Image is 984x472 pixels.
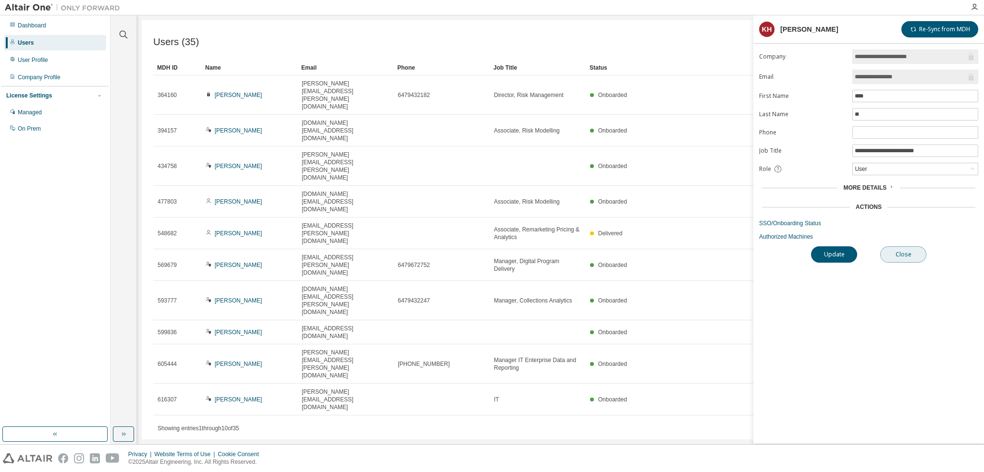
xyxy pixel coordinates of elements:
[205,60,294,75] div: Name
[158,261,177,269] span: 569679
[158,127,177,134] span: 394157
[493,60,582,75] div: Job Title
[397,60,486,75] div: Phone
[398,297,430,304] span: 6479432247
[759,73,847,81] label: Email
[598,262,627,268] span: Onboarded
[74,453,84,463] img: instagram.svg
[218,450,264,458] div: Cookie Consent
[215,329,262,336] a: [PERSON_NAME]
[157,60,197,75] div: MDH ID
[398,261,430,269] span: 6479672752
[759,53,847,61] label: Company
[128,458,265,466] p: © 2025 Altair Engineering, Inc. All Rights Reserved.
[494,396,499,403] span: IT
[302,190,389,213] span: [DOMAIN_NAME][EMAIL_ADDRESS][DOMAIN_NAME]
[128,450,154,458] div: Privacy
[215,262,262,268] a: [PERSON_NAME]
[158,396,177,403] span: 616307
[153,36,199,48] span: Users (35)
[494,257,581,273] span: Manager, Digital Program Delivery
[158,162,177,170] span: 434758
[215,297,262,304] a: [PERSON_NAME]
[215,396,262,403] a: [PERSON_NAME]
[811,246,857,263] button: Update
[6,92,52,99] div: License Settings
[302,80,389,110] span: [PERSON_NAME][EMAIL_ADDRESS][PERSON_NAME][DOMAIN_NAME]
[302,151,389,182] span: [PERSON_NAME][EMAIL_ADDRESS][PERSON_NAME][DOMAIN_NAME]
[18,39,34,47] div: Users
[494,91,564,99] span: Director, Risk Management
[158,230,177,237] span: 548682
[215,361,262,367] a: [PERSON_NAME]
[302,325,389,340] span: [EMAIL_ADDRESS][DOMAIN_NAME]
[302,349,389,379] span: [PERSON_NAME][EMAIL_ADDRESS][PERSON_NAME][DOMAIN_NAME]
[494,198,560,206] span: Associate, Risk Modelling
[158,360,177,368] span: 605444
[759,129,847,136] label: Phone
[301,60,390,75] div: Email
[302,285,389,316] span: [DOMAIN_NAME][EMAIL_ADDRESS][PERSON_NAME][DOMAIN_NAME]
[759,92,847,100] label: First Name
[494,356,581,372] span: Manager IT Enterprise Data and Reporting
[18,109,42,116] div: Managed
[598,198,627,205] span: Onboarded
[18,22,46,29] div: Dashboard
[302,222,389,245] span: [EMAIL_ADDRESS][PERSON_NAME][DOMAIN_NAME]
[3,453,52,463] img: altair_logo.svg
[759,165,771,173] span: Role
[494,297,572,304] span: Manager, Collections Analytics
[215,198,262,205] a: [PERSON_NAME]
[494,127,560,134] span: Associate, Risk Modelling
[856,203,882,211] div: Actions
[853,163,978,175] div: User
[18,73,61,81] div: Company Profile
[780,25,838,33] div: [PERSON_NAME]
[215,127,262,134] a: [PERSON_NAME]
[158,328,177,336] span: 599836
[843,184,886,191] span: More Details
[5,3,125,12] img: Altair One
[598,163,627,169] span: Onboarded
[901,21,978,37] button: Re-Sync from MDH
[18,125,41,133] div: On Prem
[158,297,177,304] span: 593777
[18,56,48,64] div: User Profile
[598,361,627,367] span: Onboarded
[58,453,68,463] img: facebook.svg
[598,127,627,134] span: Onboarded
[759,233,978,241] a: Authorized Machines
[598,230,623,237] span: Delivered
[158,91,177,99] span: 364160
[590,60,918,75] div: Status
[302,119,389,142] span: [DOMAIN_NAME][EMAIL_ADDRESS][DOMAIN_NAME]
[598,297,627,304] span: Onboarded
[398,91,430,99] span: 6479432182
[880,246,926,263] button: Close
[106,453,120,463] img: youtube.svg
[302,388,389,411] span: [PERSON_NAME][EMAIL_ADDRESS][DOMAIN_NAME]
[302,254,389,277] span: [EMAIL_ADDRESS][PERSON_NAME][DOMAIN_NAME]
[598,329,627,336] span: Onboarded
[759,147,847,155] label: Job Title
[154,450,218,458] div: Website Terms of Use
[215,92,262,98] a: [PERSON_NAME]
[759,110,847,118] label: Last Name
[598,92,627,98] span: Onboarded
[158,425,239,432] span: Showing entries 1 through 10 of 35
[158,198,177,206] span: 477803
[598,396,627,403] span: Onboarded
[759,22,775,37] div: KH
[494,226,581,241] span: Associate, Remarketing Pricing & Analytics
[215,230,262,237] a: [PERSON_NAME]
[853,164,868,174] div: User
[90,453,100,463] img: linkedin.svg
[759,219,978,227] a: SSO/Onboarding Status
[215,163,262,169] a: [PERSON_NAME]
[398,360,450,368] span: [PHONE_NUMBER]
